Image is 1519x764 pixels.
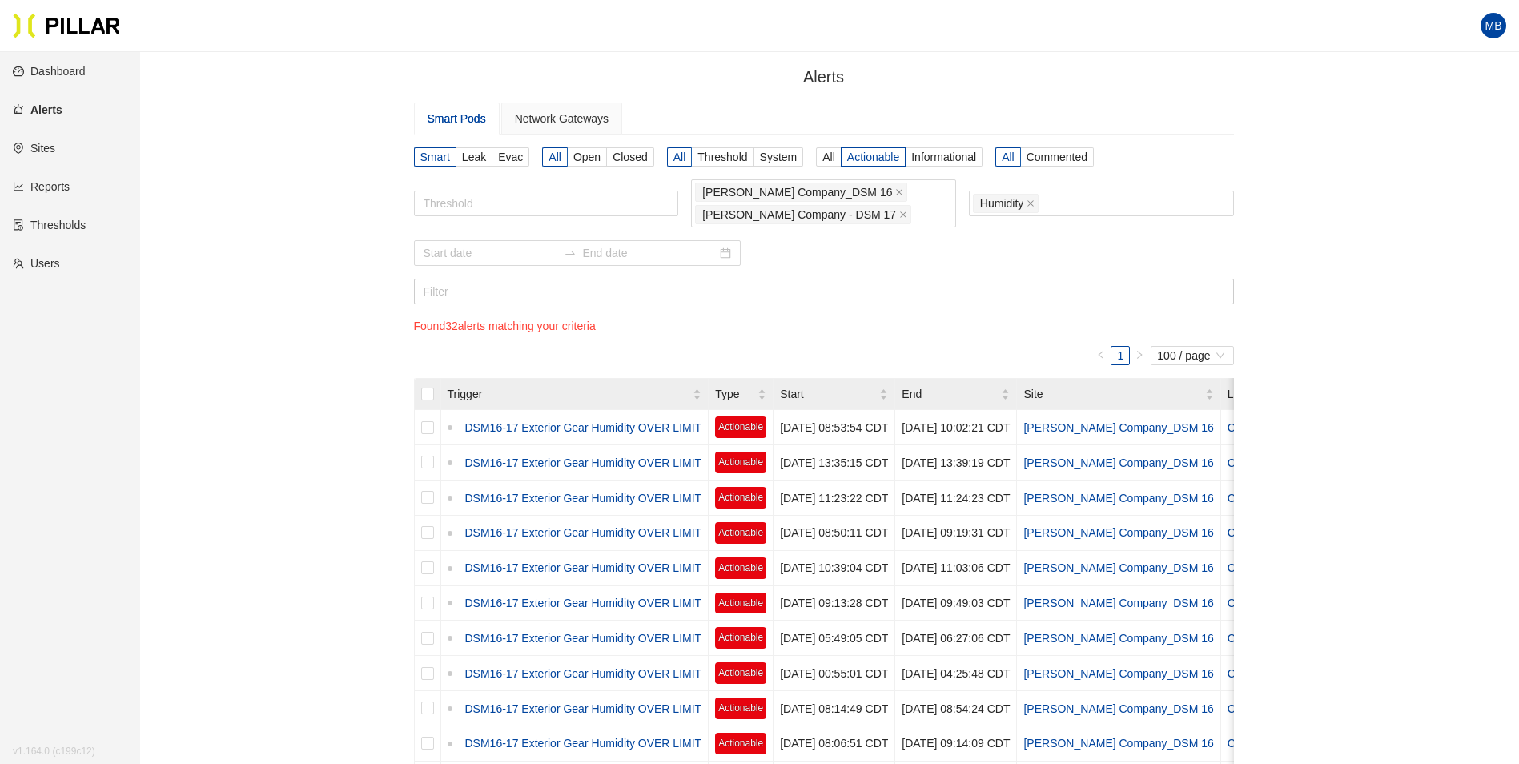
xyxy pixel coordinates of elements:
a: COLO 3.3 LBP [1228,702,1302,715]
li: 1 [1111,346,1130,365]
span: left [1096,350,1106,360]
span: All [673,151,686,163]
span: Smart [420,151,450,163]
img: Pillar Technologies [13,13,120,38]
a: DSM16-17 Exterior Gear Humidity OVER LIMIT [459,665,702,682]
a: environmentSites [13,142,55,155]
td: [DATE] 11:23:22 CDT [774,481,895,516]
td: [DATE] 04:25:48 CDT [895,656,1017,691]
div: Page Size [1151,346,1233,365]
span: Start [780,385,879,403]
span: End [902,385,1001,403]
a: COLO 2.4 UPM [1228,667,1306,680]
span: swap-right [564,247,577,259]
span: Actionable [715,487,766,509]
span: All [1002,151,1015,163]
span: Open [573,151,601,163]
span: to [564,247,577,259]
td: [DATE] 10:02:21 CDT [895,410,1017,445]
td: [DATE] 06:27:06 CDT [895,621,1017,656]
a: line-chartReports [13,180,70,193]
td: [DATE] 09:14:09 CDT [895,726,1017,762]
a: DSM16-17 Exterior Gear Humidity OVER LIMIT [459,559,702,577]
a: DSM16-17 Exterior Gear Humidity OVER LIMIT [459,454,702,472]
span: System [760,151,798,163]
button: left [1091,346,1111,365]
a: [PERSON_NAME] Company_DSM 16 [1023,421,1213,434]
span: Closed [613,151,648,163]
input: End date [583,244,717,262]
p: Found 32 alerts matching your criteria [414,317,596,335]
a: [PERSON_NAME] Company_DSM 16 [1023,492,1213,505]
span: Actionable [715,557,766,579]
a: DSM16-17 Exterior Gear Humidity OVER LIMIT [459,629,702,647]
span: Actionable [715,593,766,614]
a: [PERSON_NAME] Company_DSM 16 [1023,456,1213,469]
span: Actionable [847,151,899,163]
td: [DATE] 13:35:15 CDT [774,445,895,481]
a: 1 [1111,347,1129,364]
a: [PERSON_NAME] Company_DSM 16 [1023,667,1213,680]
a: [PERSON_NAME] Company_DSM 16 [1023,561,1213,574]
span: Actionable [715,662,766,684]
a: dashboardDashboard [13,65,86,78]
span: Leak [462,151,486,163]
span: Informational [911,151,976,163]
span: Actionable [715,416,766,438]
td: [DATE] 08:50:11 CDT [774,516,895,551]
td: [DATE] 05:49:05 CDT [774,621,895,656]
a: COLO 2.3 LBP [1228,492,1302,505]
a: COLO 3.3 LBT [1228,421,1302,434]
a: DSM16-17 Exterior Gear Humidity OVER LIMIT [459,489,702,507]
span: Actionable [715,698,766,719]
a: teamUsers [13,257,60,270]
span: Alerts [803,68,844,86]
td: [DATE] 08:14:49 CDT [774,691,895,726]
span: close [899,211,907,220]
td: [DATE] 08:06:51 CDT [774,726,895,762]
span: All [549,151,561,163]
span: All [822,151,835,163]
li: Next Page [1130,346,1149,365]
span: MB [1485,13,1502,38]
td: [DATE] 10:39:04 CDT [774,551,895,586]
a: [PERSON_NAME] Company_DSM 16 [1023,702,1213,715]
td: [DATE] 08:53:54 CDT [774,410,895,445]
a: COLO 4.4 LBT [1228,737,1302,750]
td: [DATE] 09:49:03 CDT [895,586,1017,621]
span: Actionable [715,733,766,754]
a: [PERSON_NAME] Company_DSM 16 [1023,737,1213,750]
span: Type [715,385,757,403]
span: Actionable [715,452,766,473]
a: DSM16-17 Exterior Gear Humidity OVER LIMIT [459,734,702,752]
a: COLO 2.3 LBP [1228,561,1302,574]
a: DSM16-17 Exterior Gear Humidity OVER LIMIT [459,419,702,436]
a: [PERSON_NAME] Company_DSM 16 [1023,526,1213,539]
span: Commented [1027,151,1087,163]
td: [DATE] 13:39:19 CDT [895,445,1017,481]
span: [PERSON_NAME] Company - DSM 17 [702,206,896,223]
a: COLO 2.4 UPM [1228,632,1306,645]
span: Actionable [715,627,766,649]
span: Location [1228,385,1297,403]
a: COLO 3.1 LBP [1228,526,1302,539]
input: Start date [424,244,557,262]
button: right [1130,346,1149,365]
span: Actionable [715,522,766,544]
td: [DATE] 09:19:31 CDT [895,516,1017,551]
a: exceptionThresholds [13,219,86,231]
td: [DATE] 00:55:01 CDT [774,656,895,691]
div: Network Gateways [515,110,609,127]
span: Site [1023,385,1204,403]
span: close [1027,199,1035,209]
a: COLO 3.3 LBT [1228,597,1302,609]
span: [PERSON_NAME] Company_DSM 16 [702,183,892,201]
input: Filter [414,279,1234,304]
span: 100 / page [1157,347,1227,364]
a: DSM16-17 Exterior Gear Humidity OVER LIMIT [459,594,702,612]
span: Humidity [980,195,1023,212]
td: [DATE] 11:03:06 CDT [895,551,1017,586]
a: DSM16-17 Exterior Gear Humidity OVER LIMIT [459,524,702,541]
span: Threshold [697,151,747,163]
